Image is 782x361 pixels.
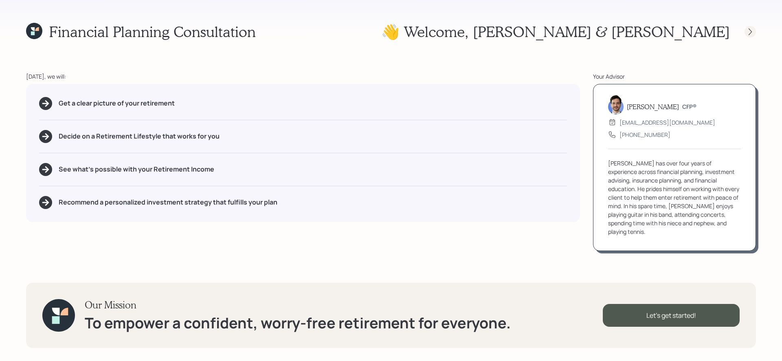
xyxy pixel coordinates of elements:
div: [PERSON_NAME] has over four years of experience across financial planning, investment advising, i... [608,159,741,236]
h1: To empower a confident, worry-free retirement for everyone. [85,314,511,332]
div: [PHONE_NUMBER] [619,130,670,139]
h1: 👋 Welcome , [PERSON_NAME] & [PERSON_NAME] [381,23,730,40]
h5: Decide on a Retirement Lifestyle that works for you [59,132,220,140]
h6: CFP® [682,103,696,110]
h5: [PERSON_NAME] [627,103,679,110]
h5: Get a clear picture of your retirement [59,99,175,107]
h5: Recommend a personalized investment strategy that fulfills your plan [59,198,277,206]
h1: Financial Planning Consultation [49,23,256,40]
img: jonah-coleman-headshot.png [608,95,624,114]
div: Your Advisor [593,72,756,81]
h5: See what's possible with your Retirement Income [59,165,214,173]
div: Let's get started! [603,304,740,327]
div: [DATE], we will: [26,72,580,81]
h3: Our Mission [85,299,511,311]
div: [EMAIL_ADDRESS][DOMAIN_NAME] [619,118,715,127]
